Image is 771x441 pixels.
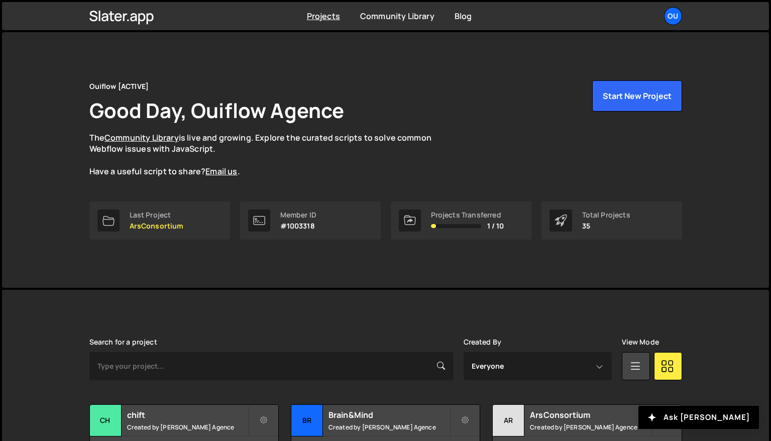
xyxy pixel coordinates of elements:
[431,211,504,219] div: Projects Transferred
[360,11,434,22] a: Community Library
[307,11,340,22] a: Projects
[582,222,630,230] p: 35
[89,338,157,346] label: Search for a project
[280,211,316,219] div: Member ID
[530,409,651,420] h2: ArsConsortium
[89,80,149,92] div: Ouiflow [ACTIVE]
[90,405,122,436] div: ch
[582,211,630,219] div: Total Projects
[493,405,524,436] div: Ar
[89,96,345,124] h1: Good Day, Ouiflow Agence
[530,423,651,431] small: Created by [PERSON_NAME] Agence
[328,409,450,420] h2: Brain&Mind
[89,201,230,240] a: Last Project ArsConsortium
[205,166,237,177] a: Email us
[89,132,451,177] p: The is live and growing. Explore the curated scripts to solve common Webflow issues with JavaScri...
[89,352,454,380] input: Type your project...
[487,222,504,230] span: 1 / 10
[127,409,248,420] h2: chift
[328,423,450,431] small: Created by [PERSON_NAME] Agence
[638,406,759,429] button: Ask [PERSON_NAME]
[622,338,659,346] label: View Mode
[291,405,323,436] div: Br
[130,222,184,230] p: ArsConsortium
[130,211,184,219] div: Last Project
[455,11,472,22] a: Blog
[104,132,179,143] a: Community Library
[664,7,682,25] a: Ou
[127,423,248,431] small: Created by [PERSON_NAME] Agence
[280,222,316,230] p: #1003318
[592,80,682,112] button: Start New Project
[464,338,502,346] label: Created By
